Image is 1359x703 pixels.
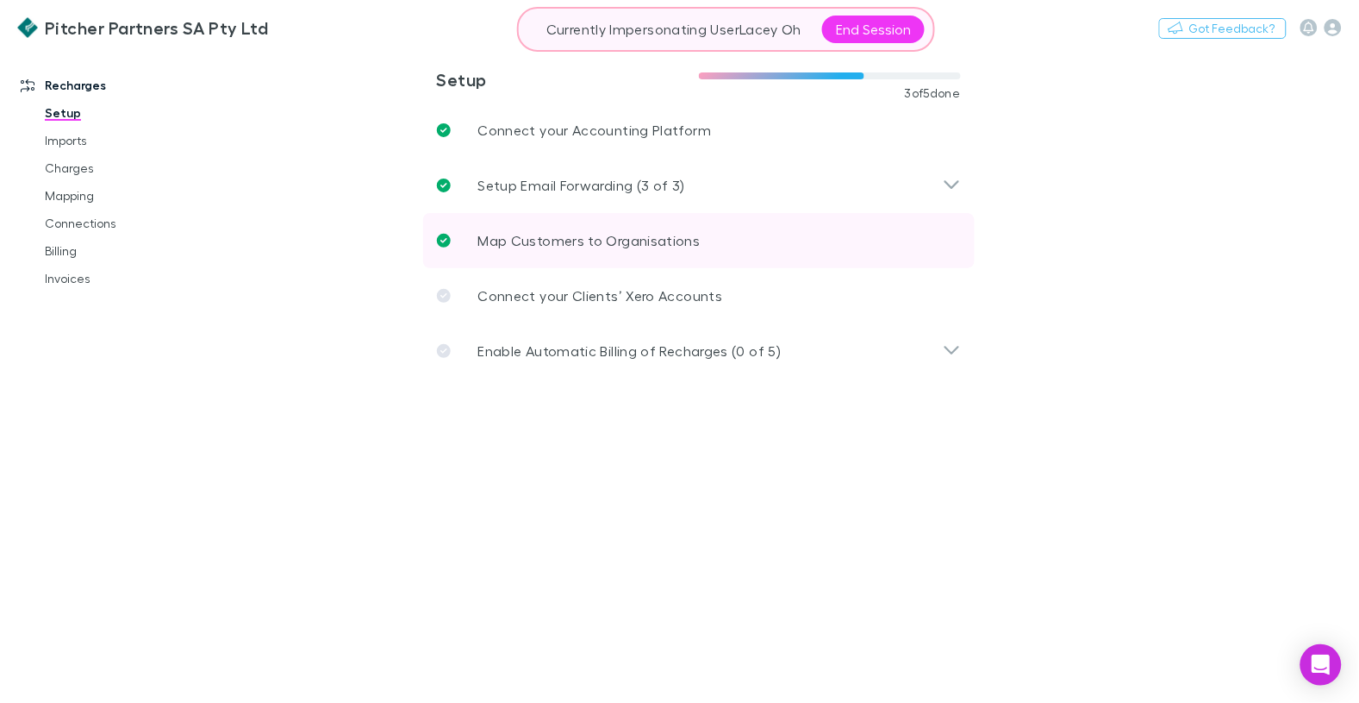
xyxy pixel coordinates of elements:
div: Open Intercom Messenger [1300,644,1342,686]
p: Connect your Accounting Platform [478,120,712,141]
p: Connect your Clients’ Xero Accounts [478,286,723,306]
a: Pitcher Partners SA Pty Ltd [7,7,278,48]
h3: Setup [437,69,699,90]
div: Setup Email Forwarding (3 of 3) [423,158,975,213]
button: End Session [822,16,925,43]
a: Setup [28,99,214,127]
p: Map Customers to Organisations [478,230,701,251]
p: Setup Email Forwarding (3 of 3) [478,175,685,196]
a: Connections [28,210,214,237]
p: Enable Automatic Billing of Recharges (0 of 5) [478,341,782,361]
a: Billing [28,237,214,265]
h3: Pitcher Partners SA Pty Ltd [45,17,268,38]
a: Recharges [3,72,214,99]
img: Pitcher Partners SA Pty Ltd's Logo [17,17,38,38]
div: Enable Automatic Billing of Recharges (0 of 5) [423,323,975,379]
a: Connect your Clients’ Xero Accounts [423,268,975,323]
a: Charges [28,154,214,182]
p: Currently Impersonating User Lacey Oh [546,19,801,40]
a: Mapping [28,182,214,210]
a: Imports [28,127,214,154]
button: Got Feedback? [1159,18,1287,39]
a: Invoices [28,265,214,292]
span: 3 of 5 done [905,86,961,100]
a: Map Customers to Organisations [423,213,975,268]
a: Connect your Accounting Platform [423,103,975,158]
